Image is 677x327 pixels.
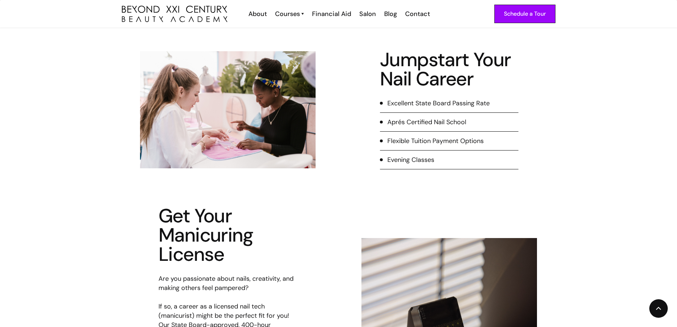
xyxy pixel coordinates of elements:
div: Schedule a Tour [504,9,546,19]
div: Financial Aid [312,9,351,19]
a: home [122,6,227,22]
div: Blog [384,9,397,19]
a: About [244,9,270,19]
img: beyond 21st century beauty academy logo [122,6,227,22]
a: Salon [355,9,380,19]
a: Schedule a Tour [494,5,555,23]
h2: Jumpstart Your Nail Career [380,50,519,89]
div: Flexible Tuition Payment Options [387,136,484,146]
h2: Get Your Manicuring License [158,206,297,264]
div: Aprés Certified Nail School [387,117,466,127]
a: Financial Aid [307,9,355,19]
div: About [248,9,267,19]
div: Courses [275,9,300,19]
img: nail tech working at salon [140,51,316,168]
a: Blog [380,9,401,19]
div: Excellent State Board Passing Rate [387,99,490,108]
div: Salon [359,9,376,19]
a: Contact [401,9,434,19]
a: Courses [275,9,304,19]
div: Contact [405,9,430,19]
div: Evening Classes [387,155,434,164]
